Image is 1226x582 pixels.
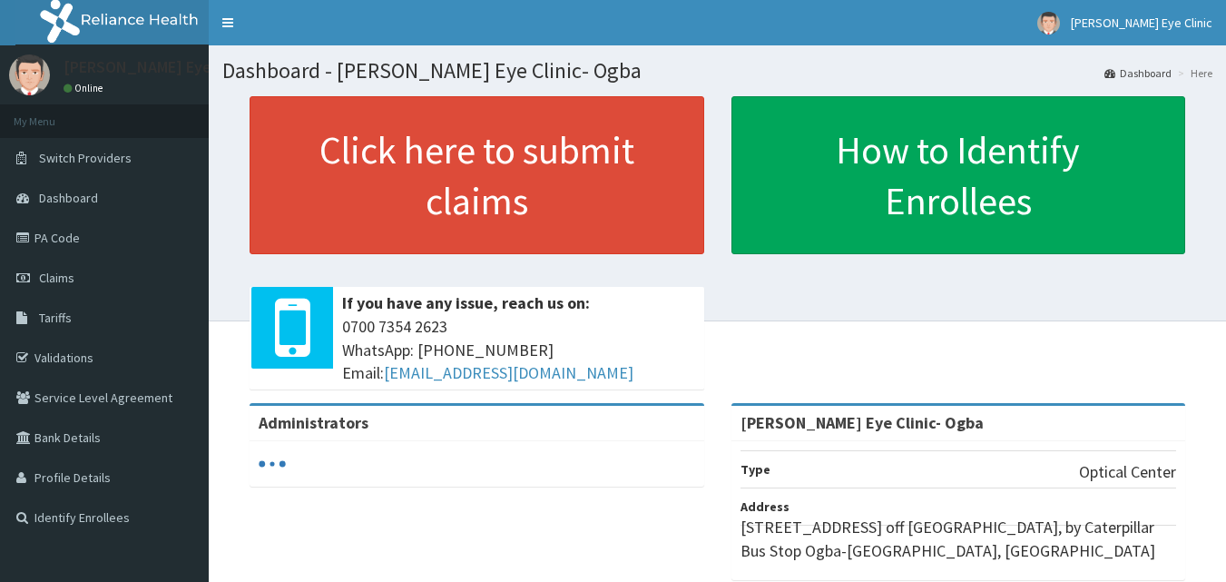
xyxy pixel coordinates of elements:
[9,54,50,95] img: User Image
[741,461,770,478] b: Type
[39,190,98,206] span: Dashboard
[1104,65,1172,81] a: Dashboard
[731,96,1186,254] a: How to Identify Enrollees
[741,498,790,515] b: Address
[384,362,633,383] a: [EMAIL_ADDRESS][DOMAIN_NAME]
[1173,65,1212,81] li: Here
[250,96,704,254] a: Click here to submit claims
[222,59,1212,83] h1: Dashboard - [PERSON_NAME] Eye Clinic- Ogba
[741,412,984,433] strong: [PERSON_NAME] Eye Clinic- Ogba
[1037,12,1060,35] img: User Image
[64,82,107,94] a: Online
[342,292,590,313] b: If you have any issue, reach us on:
[64,59,211,75] p: [PERSON_NAME] Eye
[259,450,286,478] svg: audio-loading
[259,412,368,433] b: Administrators
[1079,460,1176,484] p: Optical Center
[1071,15,1212,31] span: [PERSON_NAME] Eye Clinic
[342,315,695,385] span: 0700 7354 2623 WhatsApp: [PHONE_NUMBER] Email:
[741,516,1177,562] p: [STREET_ADDRESS] off [GEOGRAPHIC_DATA], by Caterpillar Bus Stop Ogba-[GEOGRAPHIC_DATA], [GEOGRAPH...
[39,310,72,326] span: Tariffs
[39,150,132,166] span: Switch Providers
[39,270,74,286] span: Claims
